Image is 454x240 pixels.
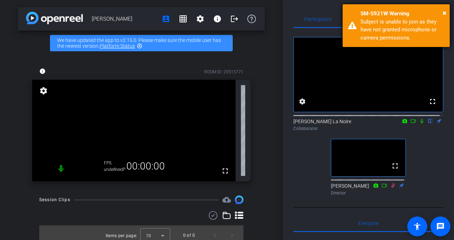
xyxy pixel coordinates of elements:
span: × [443,9,447,17]
div: [PERSON_NAME] [331,182,406,196]
img: app-logo [26,12,83,24]
div: ROOM ID: 20515771 [204,69,243,75]
mat-icon: flip [426,118,435,124]
span: FPS [104,161,111,166]
button: Close [443,7,447,18]
div: We have updated the app to v2.15.0. Please make sure the mobile user has the newest version. [50,35,233,51]
mat-icon: message [436,222,445,231]
div: Director [331,190,406,196]
div: undefinedP [104,167,122,172]
span: Destinations for your clips [222,195,231,204]
div: 0 of 0 [183,232,195,239]
mat-icon: account_box [162,15,170,23]
img: Session clips [235,195,243,204]
div: SM-S921W Warning [360,10,444,18]
span: Participants [304,17,332,22]
a: Platform Status [100,43,135,49]
mat-icon: accessibility [413,222,422,231]
div: Session Clips [39,196,70,203]
mat-icon: highlight_off [137,43,142,49]
mat-icon: settings [39,87,49,95]
mat-icon: settings [196,15,205,23]
div: Subject is unable to join as they have not granted microphone or camera permissions. [360,18,444,42]
mat-icon: fullscreen [391,162,399,170]
mat-icon: cloud_upload [222,195,231,204]
div: [PERSON_NAME] La Noire [293,118,443,132]
span: [PERSON_NAME] [92,12,157,26]
div: Items per page: [106,232,137,239]
mat-icon: fullscreen [221,167,229,175]
mat-icon: info [213,15,222,23]
mat-icon: fullscreen [428,97,437,106]
mat-icon: logout [230,15,239,23]
mat-icon: settings [298,97,307,106]
mat-icon: info [39,68,46,74]
mat-icon: grid_on [179,15,187,23]
div: Collaborator [293,125,443,132]
div: 00:00:00 [122,160,170,172]
span: Everyone [358,221,379,226]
